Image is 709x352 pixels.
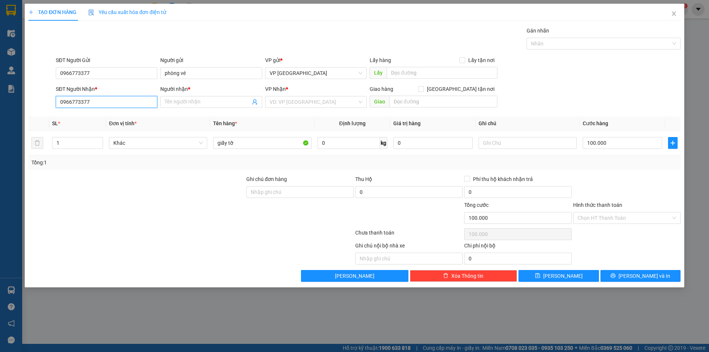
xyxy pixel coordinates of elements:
span: plus [28,10,34,15]
label: Gán nhãn [527,28,549,34]
span: Đơn vị tính [109,120,137,126]
div: Chi phí nội bộ [464,242,572,253]
span: Tổng cước [464,202,489,208]
div: Tổng: 1 [31,158,274,167]
span: [PERSON_NAME] và In [619,272,670,280]
button: Close [664,4,684,24]
span: delete [443,273,448,279]
span: Xóa Thông tin [451,272,483,280]
label: Hình thức thanh toán [573,202,622,208]
div: Người gửi [160,56,262,64]
li: VP VP [GEOGRAPHIC_DATA] [4,31,51,56]
div: Người nhận [160,85,262,93]
span: Lấy [370,67,387,79]
span: Phí thu hộ khách nhận trả [470,175,536,183]
button: [PERSON_NAME] [301,270,408,282]
li: BB Limousine [4,4,107,18]
input: Dọc đường [387,67,497,79]
span: [PERSON_NAME] [543,272,583,280]
span: Giao [370,96,389,107]
span: [GEOGRAPHIC_DATA] tận nơi [424,85,497,93]
span: Giao hàng [370,86,393,92]
span: Yêu cầu xuất hóa đơn điện tử [88,9,166,15]
input: Dọc đường [389,96,497,107]
span: TẠO ĐƠN HÀNG [28,9,76,15]
div: Ghi chú nội bộ nhà xe [355,242,463,253]
button: plus [668,137,678,149]
input: VD: Bàn, Ghế [213,137,311,149]
input: Ghi Chú [479,137,577,149]
button: printer[PERSON_NAME] và In [600,270,681,282]
label: Ghi chú đơn hàng [246,176,287,182]
div: VP gửi [265,56,367,64]
span: save [535,273,540,279]
span: VP Nhận [265,86,286,92]
span: printer [610,273,616,279]
input: Nhập ghi chú [355,253,463,264]
span: Giá trị hàng [393,120,421,126]
span: Khác [113,137,203,148]
span: kg [380,137,387,149]
div: SĐT Người Nhận [56,85,157,93]
span: VP Tuy Hòa [270,68,362,79]
span: SL [52,120,58,126]
span: Lấy tận nơi [465,56,497,64]
img: icon [88,10,94,16]
span: Tên hàng [213,120,237,126]
button: delete [31,137,43,149]
span: [PERSON_NAME] [335,272,374,280]
span: plus [668,140,677,146]
input: Ghi chú đơn hàng [246,186,354,198]
span: Định lượng [339,120,366,126]
th: Ghi chú [476,116,580,131]
button: save[PERSON_NAME] [518,270,599,282]
div: Chưa thanh toán [354,229,463,242]
li: VP [GEOGRAPHIC_DATA] [51,31,98,56]
span: Thu Hộ [355,176,372,182]
button: deleteXóa Thông tin [410,270,517,282]
span: close [671,11,677,17]
input: 0 [393,137,473,149]
span: Cước hàng [583,120,608,126]
span: user-add [252,99,258,105]
div: SĐT Người Gửi [56,56,157,64]
span: Lấy hàng [370,57,391,63]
